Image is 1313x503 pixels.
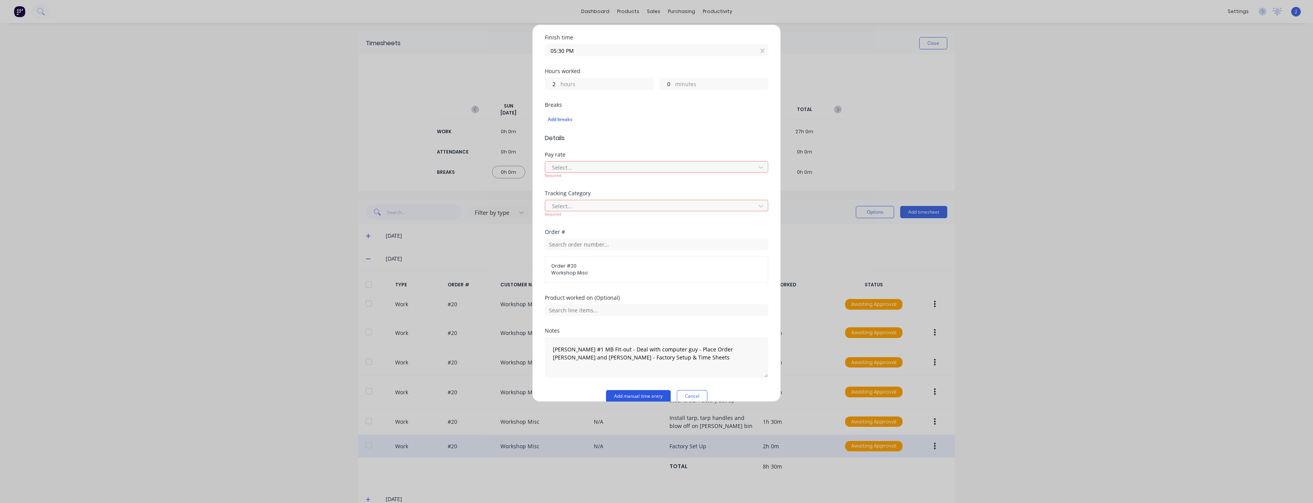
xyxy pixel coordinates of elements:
span: Order # 20 [551,263,762,269]
div: Finish time [545,35,768,40]
span: Details [545,134,768,143]
div: Order # [545,229,768,235]
button: Add manual time entry [606,390,671,402]
div: Notes [545,328,768,333]
button: Cancel [677,390,707,402]
textarea: [PERSON_NAME] #1 MB Fit-out - Deal with computer guy - Place Order [PERSON_NAME] and [PERSON_NAME... [545,337,768,378]
label: minutes [675,80,768,90]
div: Pay rate [545,152,768,157]
div: Required [545,173,768,178]
input: Search line items... [545,304,768,316]
span: Workshop Misc [551,269,762,276]
label: hours [560,80,653,90]
div: Tracking Category [545,191,768,196]
input: Search order number... [545,238,768,250]
input: 0 [660,78,673,90]
input: 0 [545,78,559,90]
div: Breaks [545,102,768,108]
div: Hours worked [545,69,768,74]
div: Add breaks [548,114,765,124]
div: Required [545,211,768,217]
div: Product worked on (Optional) [545,295,768,300]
